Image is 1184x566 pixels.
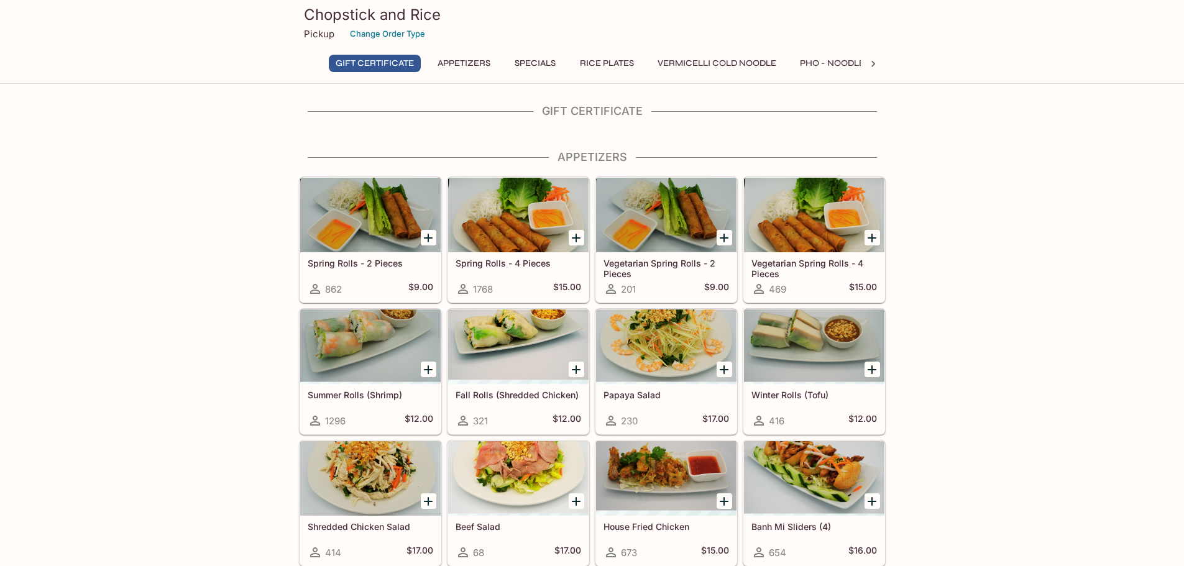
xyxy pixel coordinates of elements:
[344,24,431,43] button: Change Order Type
[325,415,346,427] span: 1296
[421,362,436,377] button: Add Summer Rolls (Shrimp)
[865,362,880,377] button: Add Winter Rolls (Tofu)
[447,309,589,434] a: Fall Rolls (Shredded Chicken)321$12.00
[603,390,729,400] h5: Papaya Salad
[569,362,584,377] button: Add Fall Rolls (Shredded Chicken)
[595,440,737,566] a: House Fried Chicken673$15.00
[308,521,433,532] h5: Shredded Chicken Salad
[751,390,877,400] h5: Winter Rolls (Tofu)
[507,55,563,72] button: Specials
[300,177,441,303] a: Spring Rolls - 2 Pieces862$9.00
[473,415,488,427] span: 321
[300,309,441,434] a: Summer Rolls (Shrimp)1296$12.00
[447,177,589,303] a: Spring Rolls - 4 Pieces1768$15.00
[456,390,581,400] h5: Fall Rolls (Shredded Chicken)
[421,230,436,245] button: Add Spring Rolls - 2 Pieces
[621,415,638,427] span: 230
[865,230,880,245] button: Add Vegetarian Spring Rolls - 4 Pieces
[569,230,584,245] button: Add Spring Rolls - 4 Pieces
[300,441,441,516] div: Shredded Chicken Salad
[596,309,737,384] div: Papaya Salad
[848,413,877,428] h5: $12.00
[304,28,334,40] p: Pickup
[603,258,729,278] h5: Vegetarian Spring Rolls - 2 Pieces
[299,104,886,118] h4: Gift Certificate
[573,55,641,72] button: Rice Plates
[849,281,877,296] h5: $15.00
[717,493,732,509] button: Add House Fried Chicken
[405,413,433,428] h5: $12.00
[603,521,729,532] h5: House Fried Chicken
[300,440,441,566] a: Shredded Chicken Salad414$17.00
[448,441,589,516] div: Beef Salad
[793,55,897,72] button: Pho - Noodle Soup
[569,493,584,509] button: Add Beef Salad
[744,441,884,516] div: Banh Mi Sliders (4)
[325,547,341,559] span: 414
[448,309,589,384] div: Fall Rolls (Shredded Chicken)
[743,309,885,434] a: Winter Rolls (Tofu)416$12.00
[743,440,885,566] a: Banh Mi Sliders (4)654$16.00
[769,415,784,427] span: 416
[473,283,493,295] span: 1768
[769,283,786,295] span: 469
[701,545,729,560] h5: $15.00
[717,230,732,245] button: Add Vegetarian Spring Rolls - 2 Pieces
[456,258,581,268] h5: Spring Rolls - 4 Pieces
[325,283,342,295] span: 862
[769,547,786,559] span: 654
[751,258,877,278] h5: Vegetarian Spring Rolls - 4 Pieces
[595,177,737,303] a: Vegetarian Spring Rolls - 2 Pieces201$9.00
[704,281,729,296] h5: $9.00
[553,281,581,296] h5: $15.00
[865,493,880,509] button: Add Banh Mi Sliders (4)
[743,177,885,303] a: Vegetarian Spring Rolls - 4 Pieces469$15.00
[329,55,421,72] button: Gift Certificate
[448,178,589,252] div: Spring Rolls - 4 Pieces
[621,547,637,559] span: 673
[702,413,729,428] h5: $17.00
[621,283,636,295] span: 201
[300,178,441,252] div: Spring Rolls - 2 Pieces
[308,258,433,268] h5: Spring Rolls - 2 Pieces
[299,150,886,164] h4: Appetizers
[308,390,433,400] h5: Summer Rolls (Shrimp)
[596,441,737,516] div: House Fried Chicken
[456,521,581,532] h5: Beef Salad
[651,55,783,72] button: Vermicelli Cold Noodle
[304,5,881,24] h3: Chopstick and Rice
[421,493,436,509] button: Add Shredded Chicken Salad
[406,545,433,560] h5: $17.00
[473,547,484,559] span: 68
[447,440,589,566] a: Beef Salad68$17.00
[744,178,884,252] div: Vegetarian Spring Rolls - 4 Pieces
[554,545,581,560] h5: $17.00
[595,309,737,434] a: Papaya Salad230$17.00
[408,281,433,296] h5: $9.00
[751,521,877,532] h5: Banh Mi Sliders (4)
[300,309,441,384] div: Summer Rolls (Shrimp)
[848,545,877,560] h5: $16.00
[431,55,497,72] button: Appetizers
[717,362,732,377] button: Add Papaya Salad
[553,413,581,428] h5: $12.00
[596,178,737,252] div: Vegetarian Spring Rolls - 2 Pieces
[744,309,884,384] div: Winter Rolls (Tofu)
